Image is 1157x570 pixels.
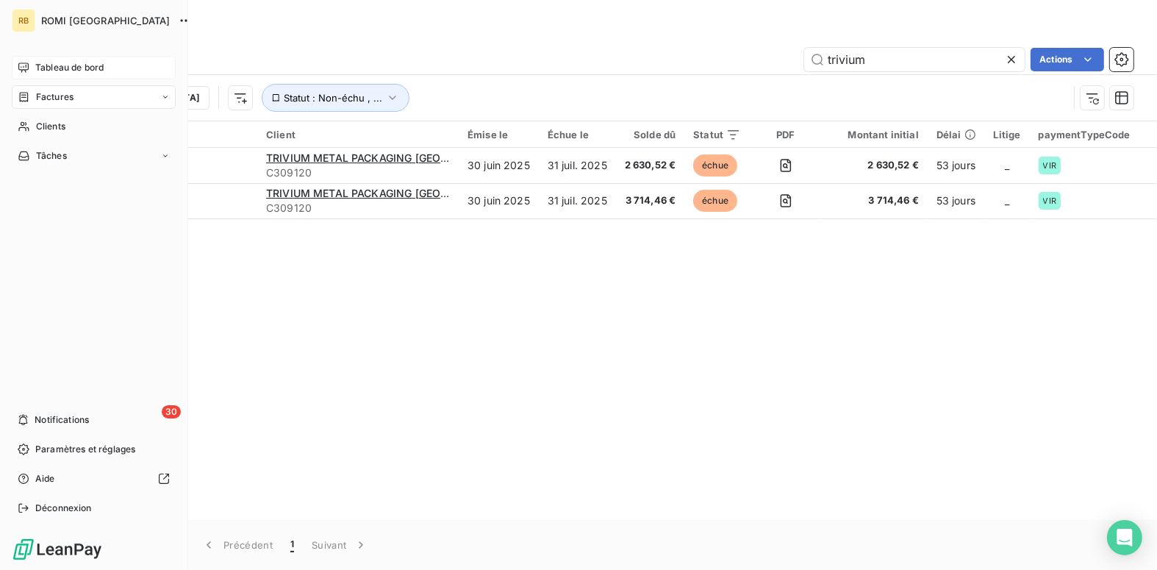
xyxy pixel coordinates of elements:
[284,92,382,104] span: Statut : Non-échu , ...
[36,90,74,104] span: Factures
[936,129,976,140] div: Délai
[804,48,1025,71] input: Rechercher
[693,154,737,177] span: échue
[12,56,176,79] a: Tableau de bord
[1039,129,1148,140] div: paymentTypeCode
[1107,520,1142,555] div: Open Intercom Messenger
[303,530,377,560] button: Suivant
[266,187,521,199] span: TRIVIUM METAL PACKAGING [GEOGRAPHIC_DATA]
[928,183,985,218] td: 53 jours
[831,158,919,173] span: 2 630,52 €
[12,144,176,168] a: Tâches
[12,438,176,461] a: Paramètres et réglages
[266,201,450,215] span: C309120
[831,193,919,208] span: 3 714,46 €
[41,15,170,26] span: ROMI [GEOGRAPHIC_DATA]
[548,129,607,140] div: Échue le
[539,183,616,218] td: 31 juil. 2025
[625,158,676,173] span: 2 630,52 €
[928,148,985,183] td: 53 jours
[262,84,409,112] button: Statut : Non-échu , ...
[625,193,676,208] span: 3 714,46 €
[1031,48,1104,71] button: Actions
[1005,159,1009,171] span: _
[36,120,65,133] span: Clients
[1043,196,1056,205] span: VIR
[12,85,176,109] a: Factures
[12,9,35,32] div: RB
[1043,161,1056,170] span: VIR
[35,443,135,456] span: Paramètres et réglages
[831,129,919,140] div: Montant initial
[994,129,1021,140] div: Litige
[35,472,55,485] span: Aide
[759,129,812,140] div: PDF
[693,129,741,140] div: Statut
[693,190,737,212] span: échue
[12,115,176,138] a: Clients
[162,405,181,418] span: 30
[266,129,450,140] div: Client
[539,148,616,183] td: 31 juil. 2025
[290,538,294,552] span: 1
[282,530,303,560] button: 1
[35,502,92,515] span: Déconnexion
[459,183,539,218] td: 30 juin 2025
[266,165,450,180] span: C309120
[1005,194,1009,207] span: _
[193,530,282,560] button: Précédent
[625,129,676,140] div: Solde dû
[12,538,103,561] img: Logo LeanPay
[459,148,539,183] td: 30 juin 2025
[266,152,521,164] span: TRIVIUM METAL PACKAGING [GEOGRAPHIC_DATA]
[12,467,176,491] a: Aide
[35,413,89,427] span: Notifications
[468,129,530,140] div: Émise le
[35,61,104,74] span: Tableau de bord
[36,149,67,163] span: Tâches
